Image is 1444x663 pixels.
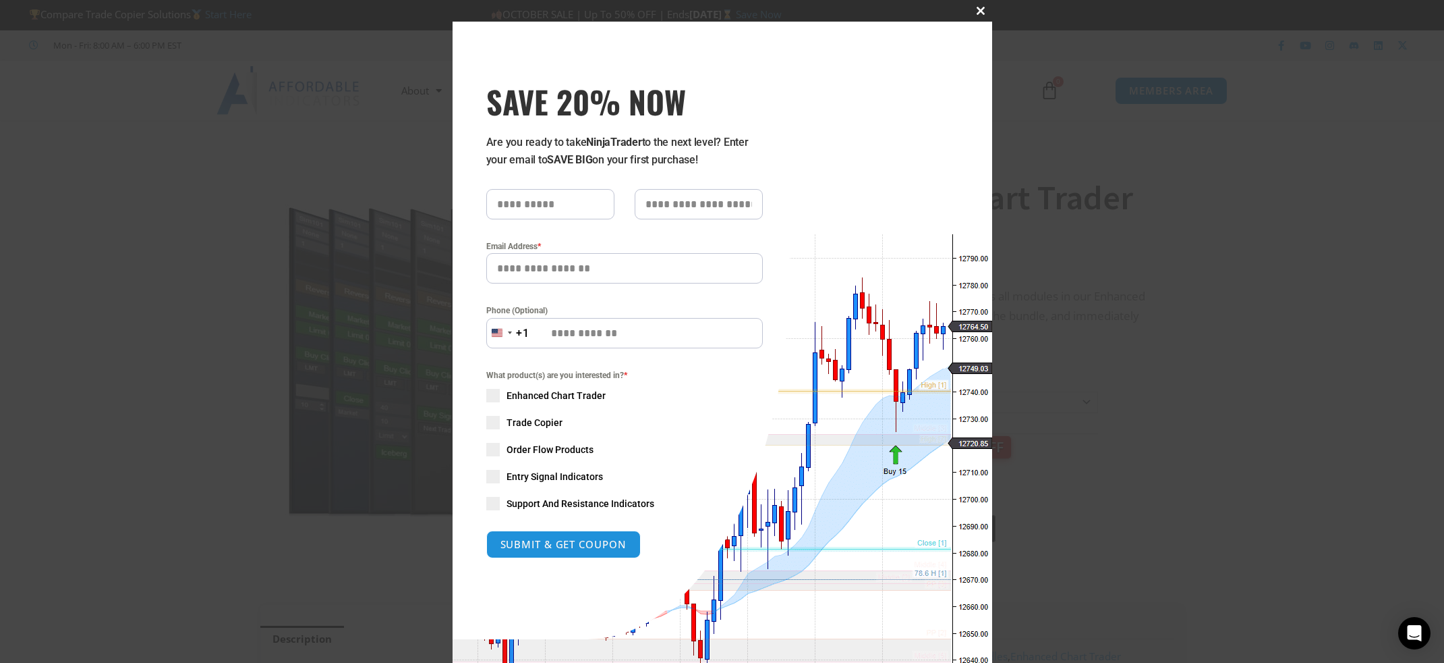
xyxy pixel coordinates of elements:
span: Trade Copier [507,416,562,429]
button: SUBMIT & GET COUPON [486,531,641,558]
label: Email Address [486,240,763,253]
span: Support And Resistance Indicators [507,497,654,510]
label: Entry Signal Indicators [486,470,763,483]
h3: SAVE 20% NOW [486,82,763,120]
div: +1 [516,325,529,342]
p: Are you ready to take to the next level? Enter your email to on your first purchase! [486,134,763,169]
label: Phone (Optional) [486,304,763,317]
span: Enhanced Chart Trader [507,389,606,402]
strong: SAVE BIG [547,153,592,166]
label: Trade Copier [486,416,763,429]
label: Order Flow Products [486,443,763,456]
span: Order Flow Products [507,443,594,456]
button: Selected country [486,318,529,348]
span: What product(s) are you interested in? [486,369,763,382]
label: Support And Resistance Indicators [486,497,763,510]
label: Enhanced Chart Trader [486,389,763,402]
strong: NinjaTrader [586,136,641,149]
div: Open Intercom Messenger [1398,617,1431,649]
span: Entry Signal Indicators [507,470,603,483]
